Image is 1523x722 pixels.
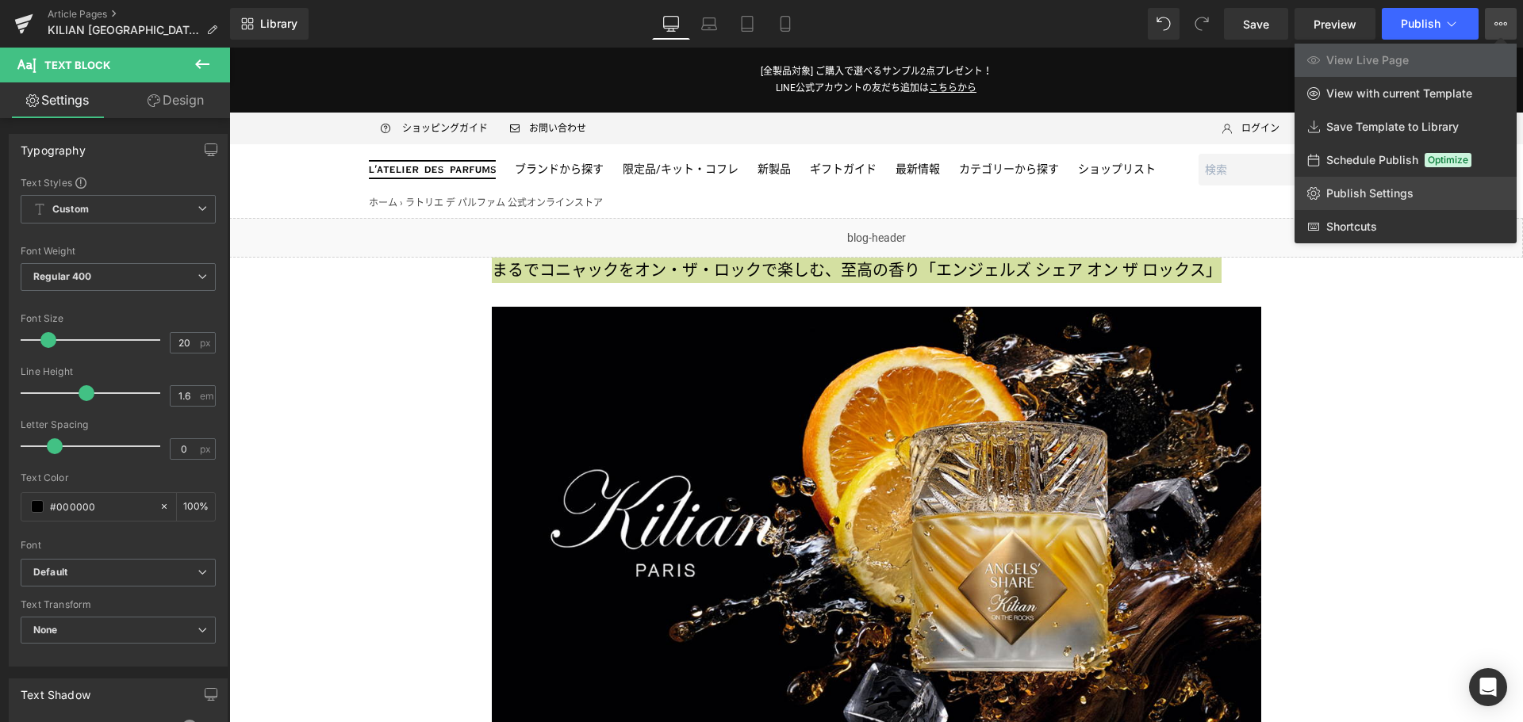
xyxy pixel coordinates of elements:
img: Icon_Email.svg [281,77,290,84]
a: ホーム [140,150,168,161]
span: px [200,444,213,454]
p: [全製品対象] ご購入で選べるサンプル2点プレゼント！ [16,16,1278,32]
a: LINE公式アカウントの友だち追加はこちらから [547,35,747,46]
a: Design [118,82,233,118]
a: Tablet [728,8,766,40]
span: Publish Settings [1326,186,1414,201]
div: Letter Spacing [21,419,216,430]
img: KEY VISUAL [263,259,1032,692]
span: ログイン [1012,73,1050,90]
a: お問い合わせ [271,73,357,90]
a: Laptop [690,8,728,40]
img: ラトリエ デ パルファム 公式オンラインストア [140,113,267,132]
p: まるでコニャックをオン・ザ・ロックで楽しむ、 [263,210,1032,235]
a: ショッピングガイド [140,73,259,90]
a: Preview [1295,8,1375,40]
a: カテゴリーから探す [730,109,830,136]
b: Regular 400 [33,270,92,282]
input: Color [50,498,152,515]
b: None [33,624,58,636]
button: Undo [1148,8,1180,40]
a: ショップリスト [849,109,926,136]
a: 新製品 [528,109,562,136]
span: Library [260,17,297,31]
a: Article Pages [48,8,230,21]
button: Publish [1382,8,1479,40]
div: Open Intercom Messenger [1469,668,1507,706]
img: Icon_Search.svg [1104,113,1122,130]
span: Shortcuts [1326,220,1377,234]
div: Text Transform [21,599,216,610]
img: Icon_Cart.svg [1137,113,1155,131]
div: Line Height [21,366,216,377]
a: ギフトガイド [581,109,647,136]
nav: breadcrumbs [140,147,374,164]
div: Font [21,540,216,551]
i: Default [33,566,67,579]
a: Desktop [652,8,690,40]
span: Save Template to Library [1326,120,1459,134]
button: View Live PageView with current TemplateSave Template to LibrarySchedule PublishOptimizePublish S... [1485,8,1517,40]
div: Text Color [21,472,216,483]
span: Save [1243,16,1269,32]
span: お問い合わせ [300,73,357,90]
b: Custom [52,203,89,216]
a: 最新情報 [666,109,711,136]
a: 限定品/キット・コフレ [393,109,509,136]
a: ログイン [984,73,1050,90]
span: ショッピングガイド [173,73,259,90]
div: % [177,493,215,521]
span: em [200,391,213,401]
div: Text Styles [21,176,216,189]
span: お気に入り [1098,73,1145,90]
span: › [171,150,174,161]
img: Icon_Heart_Empty.svg [1079,76,1088,86]
span: Schedule Publish [1326,153,1418,167]
a: New Library [230,8,309,40]
img: Icon_ShoppingGuide.svg [149,74,163,88]
a: Mobile [766,8,804,40]
span: px [200,338,213,348]
span: KILIAN [GEOGRAPHIC_DATA] ― AS on the rocks ニュース [48,24,200,36]
span: Optimize [1425,153,1471,167]
span: Publish [1401,17,1441,30]
button: Redo [1186,8,1218,40]
input: 検索 [969,106,1128,139]
img: Icon_User.svg [993,73,1003,90]
span: Preview [1314,16,1356,32]
div: Font Size [21,313,216,324]
span: View Live Page [1326,53,1409,67]
div: Font Weight [21,246,216,257]
span: こちらから [700,35,747,46]
div: Text Shadow [21,679,90,701]
span: Text Block [44,59,110,71]
span: ラトリエ デ パルファム 公式オンラインストア [176,150,374,161]
div: Typography [21,135,86,157]
a: ブランドから探す [286,109,374,136]
span: View with current Template [1326,86,1472,101]
span: 至高の香り「エンジェルズ シェア オン ザ ロックス」 [612,213,992,232]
